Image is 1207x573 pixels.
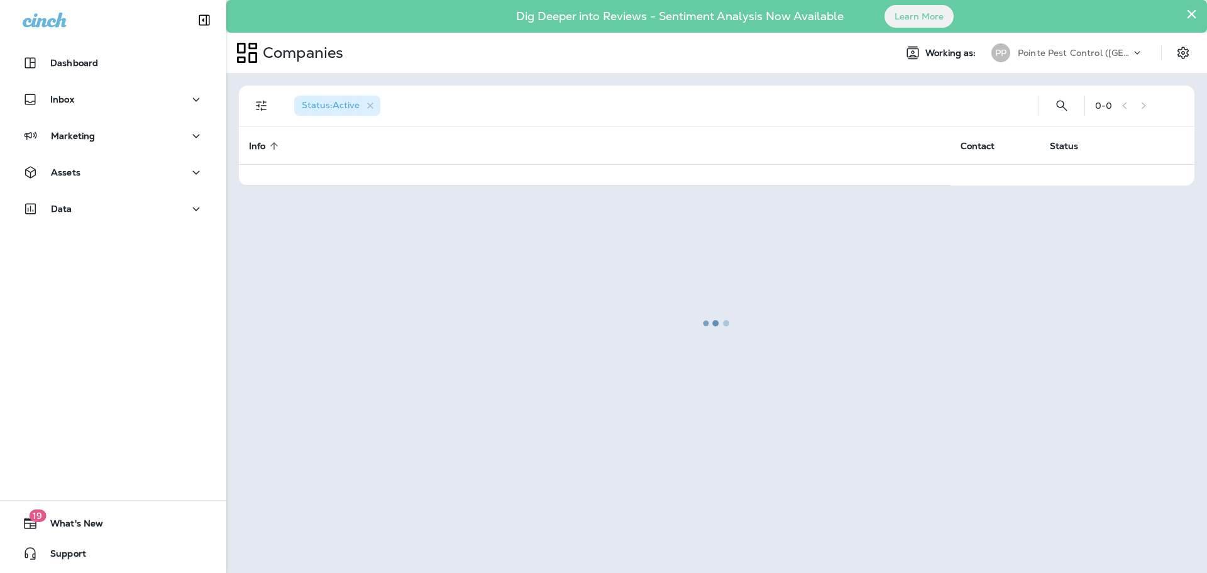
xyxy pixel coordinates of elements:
[925,48,979,58] span: Working as:
[258,43,343,62] p: Companies
[885,5,954,28] button: Learn More
[13,160,214,185] button: Assets
[991,43,1010,62] div: PP
[13,196,214,221] button: Data
[1172,42,1194,64] button: Settings
[13,50,214,75] button: Dashboard
[13,541,214,566] button: Support
[29,509,46,522] span: 19
[187,8,222,33] button: Collapse Sidebar
[38,548,86,564] span: Support
[51,167,80,177] p: Assets
[51,204,72,214] p: Data
[1018,48,1131,58] p: Pointe Pest Control ([GEOGRAPHIC_DATA])
[480,14,880,18] p: Dig Deeper into Reviews - Sentiment Analysis Now Available
[50,58,98,68] p: Dashboard
[13,511,214,536] button: 19What's New
[51,131,95,141] p: Marketing
[1186,4,1198,24] button: Close
[13,123,214,148] button: Marketing
[50,94,74,104] p: Inbox
[13,87,214,112] button: Inbox
[38,518,103,533] span: What's New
